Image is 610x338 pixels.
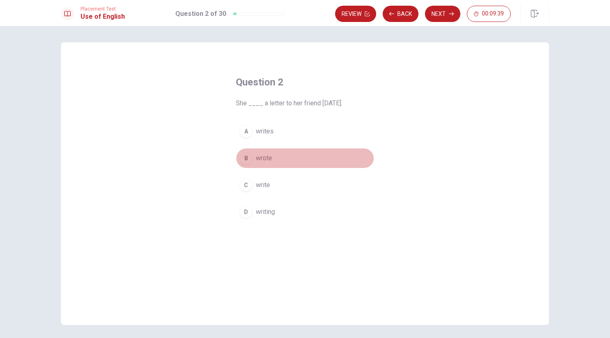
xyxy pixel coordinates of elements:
button: Awrites [236,121,374,142]
span: Placement Test [81,6,125,12]
span: writes [256,126,274,136]
button: Review [335,6,376,22]
button: Bwrote [236,148,374,168]
div: A [240,125,253,138]
button: 00:09:39 [467,6,511,22]
h1: Use of English [81,12,125,22]
button: Back [383,6,418,22]
span: write [256,180,270,190]
span: wrote [256,153,272,163]
h1: Question 2 of 30 [175,9,226,19]
button: Dwriting [236,202,374,222]
div: C [240,179,253,192]
span: She ____ a letter to her friend [DATE]. [236,98,374,108]
button: Next [425,6,460,22]
button: Cwrite [236,175,374,195]
div: B [240,152,253,165]
span: writing [256,207,275,217]
span: 00:09:39 [482,11,504,17]
h4: Question 2 [236,76,374,89]
div: D [240,205,253,218]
